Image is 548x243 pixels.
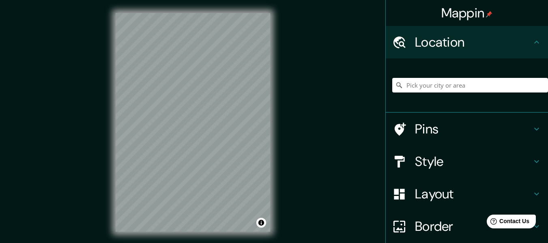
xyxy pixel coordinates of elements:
input: Pick your city or area [392,78,548,92]
div: Layout [386,178,548,210]
h4: Mappin [441,5,493,21]
h4: Pins [415,121,532,137]
h4: Layout [415,186,532,202]
div: Pins [386,113,548,145]
div: Border [386,210,548,243]
button: Toggle attribution [256,218,266,228]
h4: Border [415,218,532,234]
img: pin-icon.png [486,11,492,17]
iframe: Help widget launcher [476,211,539,234]
div: Style [386,145,548,178]
canvas: Map [116,13,270,232]
h4: Location [415,34,532,50]
h4: Style [415,153,532,170]
div: Location [386,26,548,58]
